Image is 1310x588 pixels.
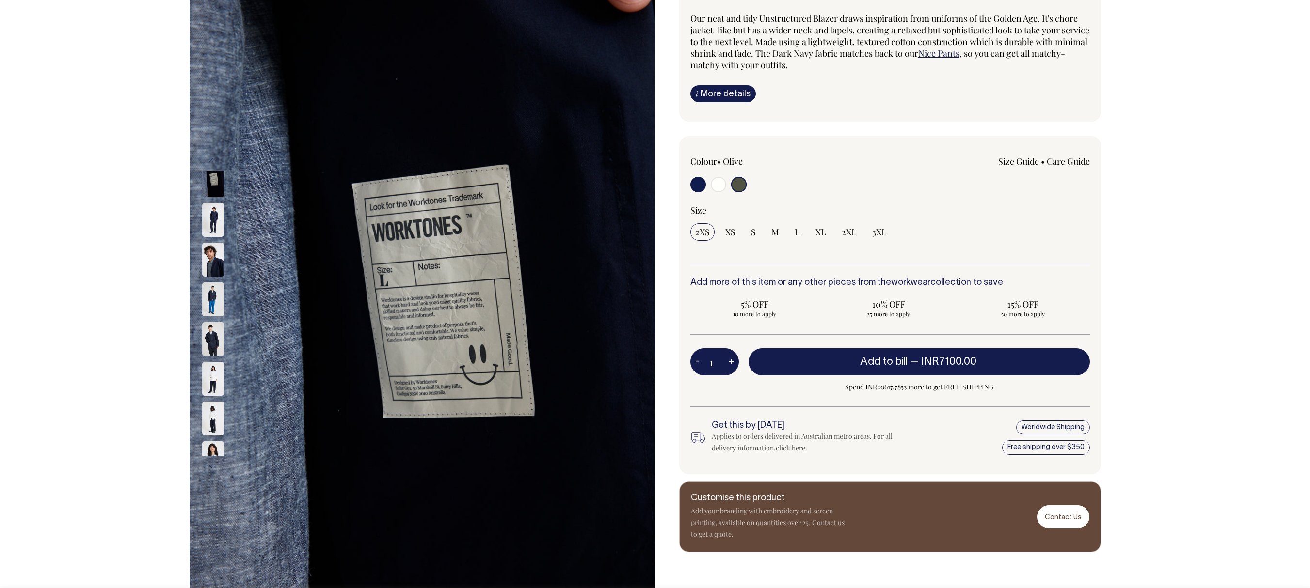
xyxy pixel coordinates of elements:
[691,494,846,503] h6: Customise this product
[691,505,846,540] p: Add your branding with embroidery and screen printing, available on quantities over 25. Contact u...
[842,226,857,238] span: 2XL
[690,223,715,241] input: 2XS
[202,441,224,475] img: off-white
[202,203,224,237] img: dark-navy
[720,223,740,241] input: XS
[749,381,1090,393] span: Spend INR20617.7853 more to get FREE SHIPPING
[918,47,959,59] a: Nice Pants
[690,13,1089,59] span: Our neat and tidy Unstructured Blazer draws inspiration from uniforms of the Golden Age. It's cho...
[921,357,976,367] span: INR7100.00
[891,279,930,287] a: workwear
[723,155,743,167] label: Olive
[690,85,756,102] a: iMore details
[725,226,735,238] span: XS
[963,310,1082,318] span: 50 more to apply
[202,163,224,197] img: dark-navy
[690,295,819,321] input: 5% OFF 10 more to apply
[815,226,826,238] span: XL
[860,357,908,367] span: Add to bill
[206,149,220,171] button: Previous
[695,226,710,238] span: 2XS
[746,223,761,241] input: S
[202,322,224,356] img: dark-navy
[717,155,721,167] span: •
[790,223,805,241] input: L
[867,223,892,241] input: 3XL
[963,298,1082,310] span: 15% OFF
[724,352,739,371] button: +
[690,204,1090,216] div: Size
[872,226,887,238] span: 3XL
[696,88,698,98] span: i
[202,282,224,316] img: dark-navy
[771,226,779,238] span: M
[202,362,224,396] img: off-white
[910,357,979,367] span: —
[767,223,784,241] input: M
[830,298,948,310] span: 10% OFF
[837,223,862,241] input: 2XL
[690,155,850,167] div: Colour
[811,223,831,241] input: XL
[998,155,1039,167] a: Size Guide
[712,421,909,431] h6: Get this by [DATE]
[1041,155,1045,167] span: •
[795,226,800,238] span: L
[1037,505,1089,528] a: Contact Us
[959,295,1087,321] input: 15% OFF 50 more to apply
[690,352,704,371] button: -
[695,310,814,318] span: 10 more to apply
[751,226,756,238] span: S
[1047,155,1090,167] a: Care Guide
[825,295,953,321] input: 10% OFF 25 more to apply
[712,431,909,454] div: Applies to orders delivered in Australian metro areas. For all delivery information, .
[830,310,948,318] span: 25 more to apply
[202,243,224,277] img: dark-navy
[776,443,805,452] a: click here
[202,402,224,435] img: off-white
[690,47,1065,71] span: , so you can get all matchy-matchy with your outfits.
[206,456,220,478] button: Next
[690,278,1090,288] h6: Add more of this item or any other pieces from the collection to save
[695,298,814,310] span: 5% OFF
[749,348,1090,375] button: Add to bill —INR7100.00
